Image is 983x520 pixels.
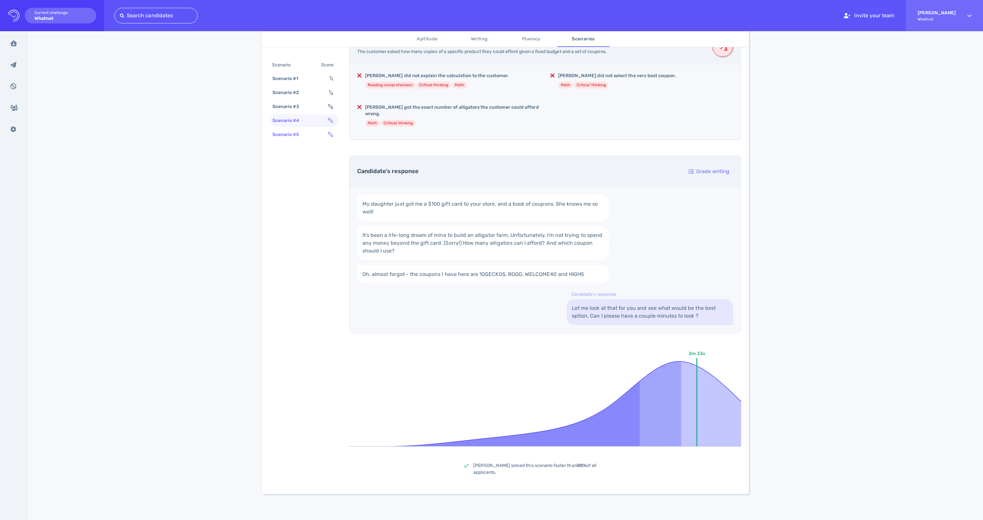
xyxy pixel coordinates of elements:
a: Let me look at that for you and see what would be the best option. Can I please have a couple min... [567,299,733,325]
li: Critical thinking [416,82,451,89]
div: Scenario #3 [271,102,307,111]
div: Scenario #5 [271,130,307,139]
b: 88% [577,463,586,468]
h5: [PERSON_NAME] got the exact number of alligators the customer could afford wrong. [365,104,540,117]
li: Critical thinking [381,120,415,127]
a: Oh, almost forgot - the coupons I have here are 10GECKOS, BOGO, WELCOME40 and HIGH5 [357,265,609,283]
li: Critical thinking [574,82,609,89]
li: Math [558,82,573,89]
text: 2m 33s [689,351,705,356]
sup: 0 [328,103,330,107]
span: Fluency [509,35,554,43]
span: ⁄ [329,90,333,95]
span: [PERSON_NAME] solved this scenario faster than of all applicants. [473,463,596,475]
sub: 3 [331,120,333,124]
sup: 1 [329,75,331,79]
sup: 0 [328,131,330,135]
div: Scenario #2 [271,88,307,97]
span: The customer asked how many copies of a specific product they could afford given a fixed budget a... [357,49,607,54]
div: Scenario [271,60,298,70]
sub: 3 [723,48,728,49]
span: ⁄ [329,76,333,81]
sub: 1 [332,78,333,82]
a: It's been a life-long dream of mine to build an alligator farm. Unfortunately, I'm not trying to ... [357,226,609,260]
h5: [PERSON_NAME] did not select the very best coupon. [558,73,676,79]
sup: 0 [328,117,330,121]
li: Math [365,120,380,127]
sub: 4 [331,92,333,96]
strong: [PERSON_NAME] [918,10,956,16]
span: Scenarios [561,35,606,43]
div: Scenario #1 [271,74,306,83]
button: Grade writing [685,164,733,179]
a: My daughter just got me a $100 gift card to your store, and a book of coupons. She knows me so well! [357,195,609,221]
span: ⁄ [328,132,333,137]
span: Writing [457,35,502,43]
h4: Candidate's response [357,168,677,175]
span: Whatnot [918,17,956,21]
span: ⁄ [328,104,333,109]
div: Score [320,60,337,70]
sub: 8 [331,106,333,110]
h5: [PERSON_NAME] did not explain the calculation to the customer. [365,73,509,79]
li: Math [452,82,467,89]
sub: 4 [331,134,333,138]
span: ⁄ [328,118,333,123]
sup: 1 [329,89,330,93]
span: Aptitude [405,35,450,43]
li: Reading comprehension [365,82,415,89]
div: Scenario #4 [271,116,307,125]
